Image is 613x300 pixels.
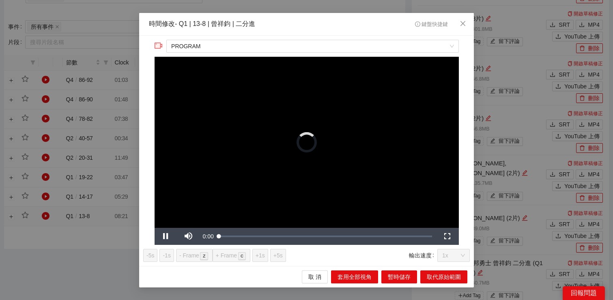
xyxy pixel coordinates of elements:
[213,249,250,261] button: + Framec
[149,19,255,29] div: 時間修改 - Q1 | 13-8 | 曾祥鈞 | 二分進
[415,21,420,27] span: info-circle
[177,227,200,244] button: Mute
[338,272,372,281] span: 套用全部視角
[155,227,177,244] button: Pause
[219,235,432,237] div: Progress Bar
[460,20,466,27] span: close
[420,270,467,283] button: 取代原始範圍
[563,286,605,300] div: 回報問題
[415,21,448,27] span: 鍵盤快捷鍵
[442,249,465,261] span: 1x
[155,41,163,49] span: video-camera
[427,272,461,281] span: 取代原始範圍
[388,272,411,281] span: 暫時儲存
[252,249,268,261] button: +1s
[381,270,417,283] button: 暫時儲存
[308,272,321,281] span: 取 消
[331,270,378,283] button: 套用全部視角
[302,270,328,283] button: 取 消
[452,13,474,35] button: Close
[171,40,454,52] span: PROGRAM
[409,249,437,261] label: 輸出速度
[176,249,213,261] button: - Framez
[203,233,214,239] span: 0:00
[436,227,459,244] button: Fullscreen
[143,249,157,261] button: -5s
[159,249,174,261] button: -1s
[270,249,286,261] button: +5s
[155,57,459,228] div: Video Player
